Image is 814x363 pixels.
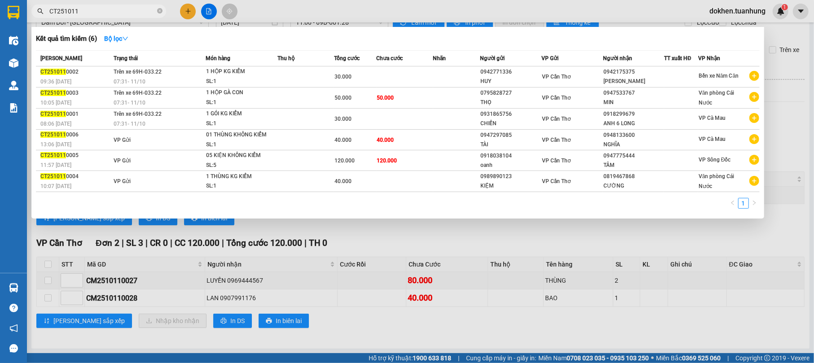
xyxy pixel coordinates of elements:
[603,181,664,191] div: CƯỜNG
[114,79,145,85] span: 07:31 - 11/10
[206,77,273,87] div: SL: 1
[37,8,44,14] span: search
[114,69,162,75] span: Trên xe 69H-033.22
[9,324,18,332] span: notification
[727,198,738,209] li: Previous Page
[334,55,360,61] span: Tổng cước
[334,178,352,184] span: 40.000
[749,176,759,186] span: plus-circle
[749,134,759,144] span: plus-circle
[40,55,82,61] span: [PERSON_NAME]
[481,77,541,86] div: HUY
[481,181,541,191] div: KIỆM
[206,130,273,140] div: 01 THÙNG KHÔNG KIỂM
[481,131,541,140] div: 0947297085
[4,20,171,31] li: 85 [PERSON_NAME]
[114,111,162,117] span: Trên xe 69H-033.22
[40,130,111,140] div: 0006
[40,183,71,189] span: 10:07 [DATE]
[52,22,59,29] span: environment
[114,137,131,143] span: VP Gửi
[603,131,664,140] div: 0948133600
[40,121,71,127] span: 08:06 [DATE]
[9,36,18,45] img: warehouse-icon
[40,88,111,98] div: 0003
[739,198,748,208] a: 1
[377,55,403,61] span: Chưa cước
[749,198,760,209] button: right
[40,172,111,181] div: 0004
[481,151,541,161] div: 0918038104
[206,161,273,171] div: SL: 5
[542,95,571,101] span: VP Cần Thơ
[206,151,273,161] div: 05 KIỆN KHÔNG KIỂM
[603,151,664,161] div: 0947775444
[114,90,162,96] span: Trên xe 69H-033.22
[40,131,66,138] span: CT251011
[9,283,18,293] img: warehouse-icon
[334,137,352,143] span: 40.000
[541,55,559,61] span: VP Gửi
[157,8,163,13] span: close-circle
[206,181,273,191] div: SL: 1
[206,67,273,77] div: 1 HỘP KG KIỂM
[603,77,664,86] div: [PERSON_NAME]
[104,35,128,42] strong: Bộ lọc
[749,198,760,209] li: Next Page
[480,55,505,61] span: Người gửi
[206,140,273,150] div: SL: 1
[114,121,145,127] span: 07:31 - 11/10
[9,81,18,90] img: warehouse-icon
[40,162,71,168] span: 11:57 [DATE]
[730,200,735,206] span: left
[481,88,541,98] div: 0795828727
[699,173,735,189] span: Văn phòng Cái Nước
[334,74,352,80] span: 30.000
[699,115,726,121] span: VP Cà Mau
[206,119,273,129] div: SL: 1
[4,56,100,71] b: GỬI : VP Cần Thơ
[603,88,664,98] div: 0947533767
[377,157,397,164] span: 120.000
[40,173,66,179] span: CT251011
[40,100,71,106] span: 10:05 [DATE]
[603,55,632,61] span: Người nhận
[542,74,571,80] span: VP Cần Thơ
[377,137,394,143] span: 40.000
[122,35,128,42] span: down
[481,161,541,170] div: oanh
[114,100,145,106] span: 07:31 - 11/10
[206,98,273,108] div: SL: 1
[157,7,163,16] span: close-circle
[206,55,230,61] span: Món hàng
[542,157,571,164] span: VP Cần Thơ
[664,55,691,61] span: TT xuất HĐ
[40,152,66,158] span: CT251011
[603,109,664,119] div: 0918299679
[699,73,739,79] span: Bến xe Năm Căn
[481,109,541,119] div: 0931865756
[9,58,18,68] img: warehouse-icon
[481,67,541,77] div: 0942771336
[114,55,138,61] span: Trạng thái
[698,55,720,61] span: VP Nhận
[9,304,18,312] span: question-circle
[481,119,541,128] div: CHIẾN
[749,113,759,123] span: plus-circle
[377,95,394,101] span: 50.000
[114,178,131,184] span: VP Gửi
[9,103,18,113] img: solution-icon
[699,136,726,142] span: VP Cà Mau
[699,90,735,106] span: Văn phòng Cái Nước
[542,178,571,184] span: VP Cần Thơ
[481,140,541,149] div: TÀI
[481,172,541,181] div: 0989890123
[40,151,111,160] div: 0005
[40,69,66,75] span: CT251011
[603,67,664,77] div: 0942175375
[49,6,155,16] input: Tìm tên, số ĐT hoặc mã đơn
[603,140,664,149] div: NGHĨA
[749,155,759,165] span: plus-circle
[206,88,273,98] div: 1 HỘP GÀ CON
[206,172,273,182] div: 1 THÙNG KG KIỂM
